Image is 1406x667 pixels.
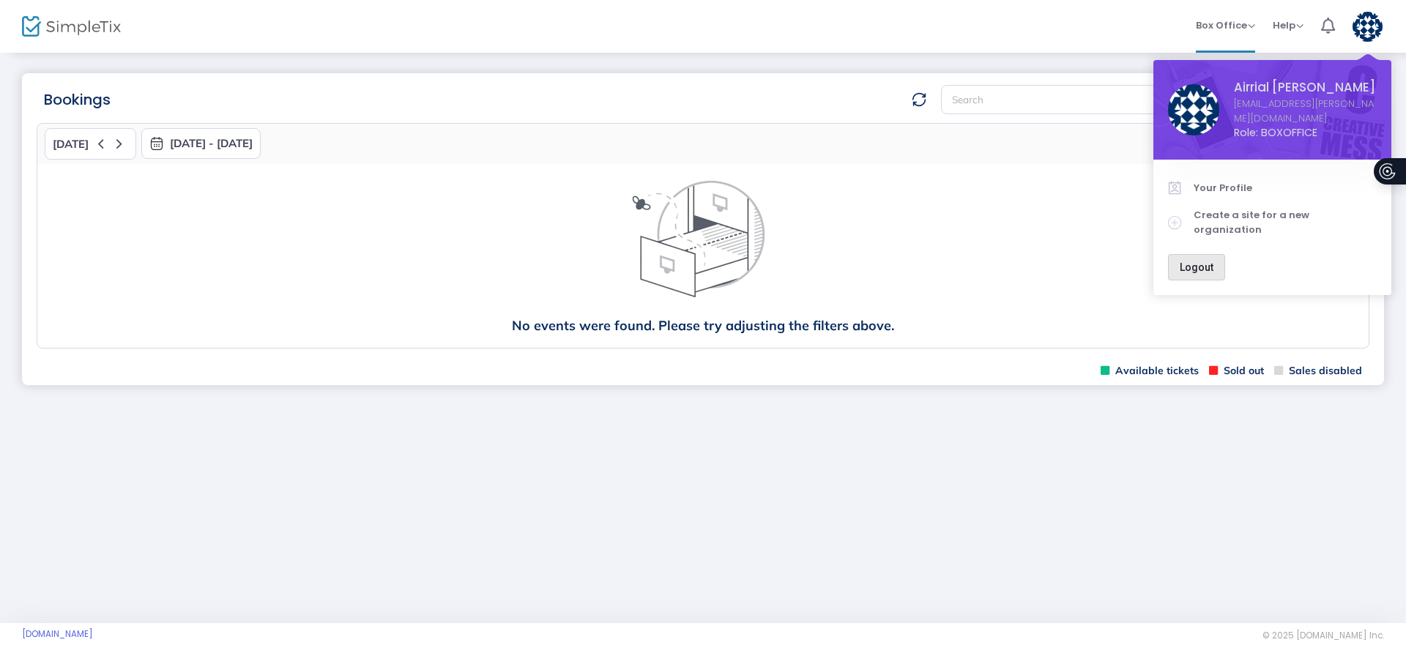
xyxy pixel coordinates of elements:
span: Sold out [1209,364,1264,378]
span: Logout [1180,261,1213,273]
span: Role: BOXOFFICE [1234,125,1377,141]
button: Logout [1168,254,1225,280]
span: [DATE] [53,138,89,151]
span: Help [1273,18,1303,32]
a: Create a site for a new organization [1168,201,1377,243]
span: Your Profile [1194,181,1377,195]
span: No events were found. Please try adjusting the filters above. [512,319,894,333]
button: [DATE] [45,128,136,160]
a: [EMAIL_ADDRESS][PERSON_NAME][DOMAIN_NAME] [1234,97,1377,125]
img: monthly [149,136,164,151]
img: refresh-data [912,92,926,107]
span: Sales disabled [1274,364,1362,378]
img: face thinking [518,179,888,319]
span: Available tickets [1101,364,1199,378]
m-panel-title: Bookings [44,89,111,111]
span: Airrial [PERSON_NAME] [1234,78,1377,97]
a: [DOMAIN_NAME] [22,628,93,640]
a: Your Profile [1168,174,1377,202]
button: [DATE] - [DATE] [141,128,261,159]
span: Box Office [1196,18,1255,32]
input: Search [941,85,1260,115]
span: Create a site for a new organization [1194,208,1377,236]
span: © 2025 [DOMAIN_NAME] Inc. [1262,630,1384,641]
